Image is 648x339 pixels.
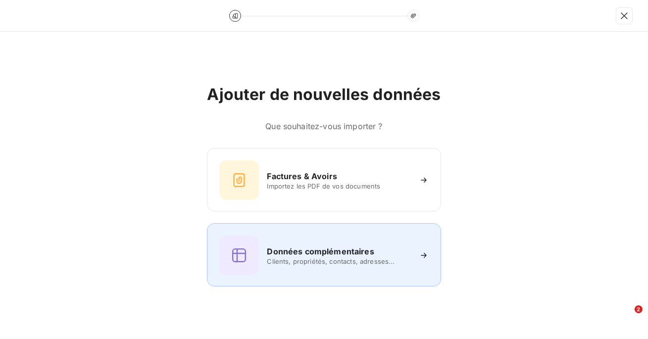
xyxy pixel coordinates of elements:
[267,257,410,265] span: Clients, propriétés, contacts, adresses...
[267,245,374,257] h6: Données complémentaires
[267,170,337,182] h6: Factures & Avoirs
[207,85,441,104] h2: Ajouter de nouvelles données
[207,120,441,132] h6: Que souhaitez-vous importer ?
[614,305,638,329] iframe: Intercom live chat
[635,305,643,313] span: 2
[267,182,410,190] span: Importez les PDF de vos documents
